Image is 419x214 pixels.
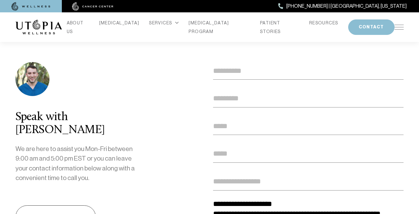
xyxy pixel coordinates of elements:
[395,25,404,30] img: icon-hamburger
[278,2,407,10] a: [PHONE_NUMBER] | [GEOGRAPHIC_DATA], [US_STATE]
[15,111,140,137] div: Speak with [PERSON_NAME]
[260,19,299,36] a: PATIENT STORIES
[348,19,395,35] button: CONTACT
[99,19,139,27] a: [MEDICAL_DATA]
[15,20,62,35] img: logo
[15,62,49,96] img: photo
[15,144,140,183] p: We are here to assist you Mon-Fri between 9:00 am and 5:00 pm EST or you can leave your contact i...
[67,19,89,36] a: ABOUT US
[309,19,338,27] a: RESOURCES
[286,2,407,10] span: [PHONE_NUMBER] | [GEOGRAPHIC_DATA], [US_STATE]
[149,19,179,27] div: SERVICES
[72,2,113,11] img: cancer center
[189,19,250,36] a: [MEDICAL_DATA] PROGRAM
[11,2,50,11] img: wellness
